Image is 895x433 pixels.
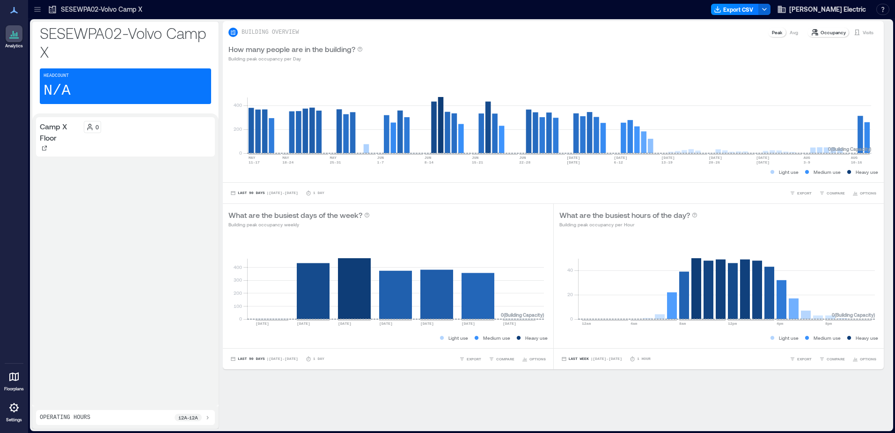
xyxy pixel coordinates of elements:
button: EXPORT [788,188,814,198]
text: 12pm [728,321,737,326]
text: 18-24 [282,160,293,164]
tspan: 100 [234,303,242,309]
text: [DATE] [256,321,269,326]
tspan: 40 [567,267,572,273]
text: [DATE] [338,321,352,326]
p: Occupancy [821,29,846,36]
text: 11-17 [249,160,260,164]
p: 1 Hour [637,356,651,362]
text: [DATE] [709,156,722,160]
tspan: 200 [234,126,242,132]
text: 10-16 [851,160,862,164]
text: 20-26 [709,160,720,164]
button: Last 90 Days |[DATE]-[DATE] [228,354,300,364]
tspan: 400 [234,102,242,108]
p: 1 Day [313,190,324,196]
text: 8pm [825,321,832,326]
text: JUN [519,156,526,160]
tspan: 400 [234,264,242,270]
span: OPTIONS [860,356,876,362]
p: Building peak occupancy weekly [228,221,370,228]
button: [PERSON_NAME] Electric [774,2,869,17]
text: MAY [282,156,289,160]
p: What are the busiest hours of the day? [559,209,690,221]
text: 4am [631,321,638,326]
text: 6-12 [614,160,623,164]
button: Last Week |[DATE]-[DATE] [559,354,624,364]
text: 13-19 [661,160,673,164]
span: COMPARE [827,190,845,196]
button: COMPARE [487,354,516,364]
text: 12am [582,321,591,326]
span: COMPARE [827,356,845,362]
text: [DATE] [756,160,770,164]
tspan: 20 [567,291,572,297]
a: Analytics [2,22,26,52]
p: 12a - 12a [178,414,198,421]
p: Medium use [814,334,841,342]
p: Medium use [814,168,841,176]
tspan: 0 [239,150,242,156]
text: 4pm [777,321,784,326]
p: Headcount [44,72,69,80]
span: EXPORT [467,356,481,362]
button: OPTIONS [520,354,548,364]
text: [DATE] [661,156,675,160]
span: EXPORT [797,190,812,196]
button: Export CSV [711,4,759,15]
p: Light use [779,168,799,176]
p: Light use [448,334,468,342]
text: [DATE] [566,156,580,160]
text: 8-14 [425,160,433,164]
text: [DATE] [297,321,310,326]
tspan: 0 [570,316,572,321]
text: 3-9 [803,160,810,164]
text: MAY [330,156,337,160]
text: 22-28 [519,160,530,164]
span: OPTIONS [860,190,876,196]
p: Heavy use [525,334,548,342]
text: AUG [851,156,858,160]
p: Settings [6,417,22,423]
button: OPTIONS [851,354,878,364]
tspan: 300 [234,277,242,283]
text: 15-21 [472,160,483,164]
p: Analytics [5,43,23,49]
span: COMPARE [496,356,514,362]
text: [DATE] [503,321,516,326]
p: 1 Day [313,356,324,362]
text: JUN [472,156,479,160]
text: JUN [425,156,432,160]
p: N/A [44,82,71,100]
span: EXPORT [797,356,812,362]
text: AUG [803,156,810,160]
p: Medium use [483,334,510,342]
text: [DATE] [614,156,628,160]
tspan: 200 [234,290,242,296]
p: Building peak occupancy per Day [228,55,363,62]
p: Heavy use [856,168,878,176]
a: Settings [3,396,25,426]
button: COMPARE [817,354,847,364]
text: MAY [249,156,256,160]
text: [DATE] [756,156,770,160]
p: SESEWPA02-Volvo Camp X [61,5,142,14]
p: SESEWPA02-Volvo Camp X [40,23,211,61]
text: [DATE] [379,321,393,326]
button: Last 90 Days |[DATE]-[DATE] [228,188,300,198]
text: 25-31 [330,160,341,164]
p: Visits [863,29,873,36]
button: OPTIONS [851,188,878,198]
tspan: 0 [239,316,242,321]
text: 8am [679,321,686,326]
text: 1-7 [377,160,384,164]
p: Light use [779,334,799,342]
a: Floorplans [1,366,27,395]
button: EXPORT [788,354,814,364]
p: Operating Hours [40,414,90,421]
button: COMPARE [817,188,847,198]
text: JUN [377,156,384,160]
p: 0 [95,123,99,131]
p: What are the busiest days of the week? [228,209,362,221]
p: Floorplans [4,386,24,392]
